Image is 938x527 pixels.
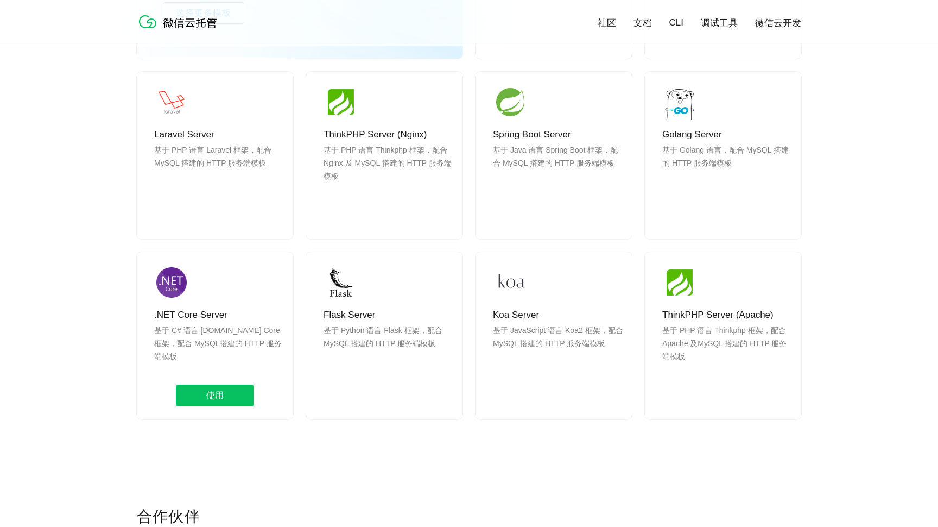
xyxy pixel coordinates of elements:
[701,17,738,29] a: 调试工具
[493,324,623,376] p: 基于 JavaScript 语言 Koa2 框架，配合 MySQL 搭建的 HTTP 服务端模板
[493,128,623,141] p: Spring Boot Server
[324,143,454,196] p: 基于 PHP 语言 Thinkphp 框架，配合 Nginx 及 MySQL 搭建的 HTTP 服务端模板
[493,143,623,196] p: 基于 Java 语言 Spring Boot 框架，配合 MySQL 搭建的 HTTP 服务端模板
[154,309,284,322] p: .NET Core Server
[755,17,801,29] a: 微信云开发
[493,309,623,322] p: Koa Server
[669,17,683,28] a: CLI
[662,324,793,376] p: 基于 PHP 语言 Thinkphp 框架，配合 Apache 及MySQL 搭建的 HTTP 服务端模板
[176,385,254,406] span: 使用
[137,11,224,33] img: 微信云托管
[137,25,224,34] a: 微信云托管
[324,324,454,376] p: 基于 Python 语言 Flask 框架，配合 MySQL 搭建的 HTTP 服务端模板
[324,128,454,141] p: ThinkPHP Server (Nginx)
[154,128,284,141] p: Laravel Server
[154,143,284,196] p: 基于 PHP 语言 Laravel 框架，配合 MySQL 搭建的 HTTP 服务端模板
[154,324,284,376] p: 基于 C# 语言 [DOMAIN_NAME] Core 框架，配合 MySQL搭建的 HTTP 服务端模板
[324,309,454,322] p: Flask Server
[662,128,793,141] p: Golang Server
[662,309,793,322] p: ThinkPHP Server (Apache)
[633,17,652,29] a: 文档
[598,17,616,29] a: 社区
[662,143,793,196] p: 基于 Golang 语言，配合 MySQL 搭建的 HTTP 服务端模板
